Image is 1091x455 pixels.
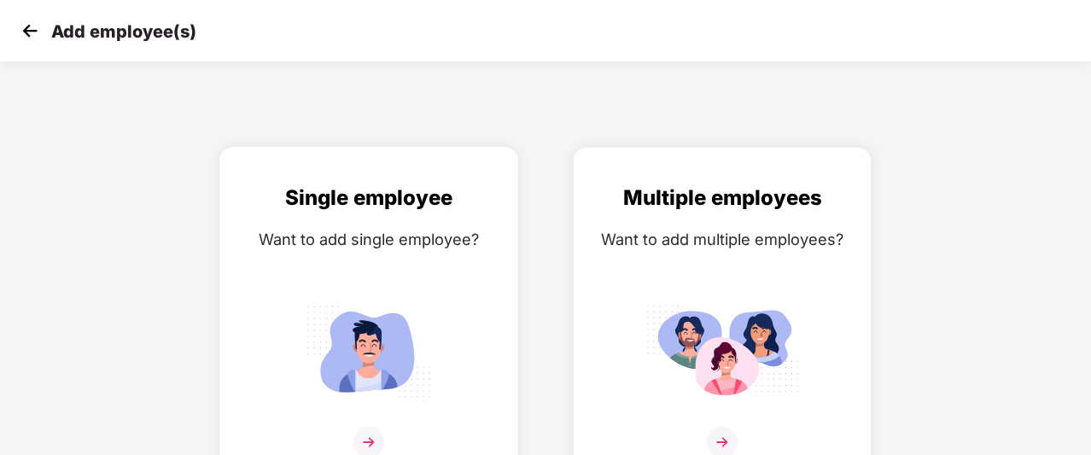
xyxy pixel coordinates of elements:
div: Multiple employees [591,182,854,214]
div: Single employee [237,182,500,214]
div: Want to add multiple employees? [591,227,854,252]
p: Add employee(s) [51,21,196,42]
img: svg+xml;base64,PHN2ZyB4bWxucz0iaHR0cDovL3d3dy53My5vcmcvMjAwMC9zdmciIGlkPSJNdWx0aXBsZV9lbXBsb3llZS... [645,298,799,405]
div: Want to add single employee? [237,227,500,252]
img: svg+xml;base64,PHN2ZyB4bWxucz0iaHR0cDovL3d3dy53My5vcmcvMjAwMC9zdmciIGlkPSJTaW5nbGVfZW1wbG95ZWUiIH... [292,298,446,405]
img: svg+xml;base64,PHN2ZyB4bWxucz0iaHR0cDovL3d3dy53My5vcmcvMjAwMC9zdmciIHdpZHRoPSIzMCIgaGVpZ2h0PSIzMC... [17,18,43,44]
